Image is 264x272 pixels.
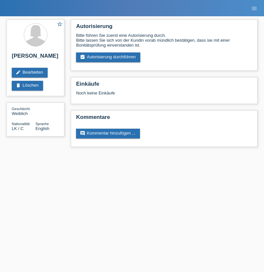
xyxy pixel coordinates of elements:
[12,106,36,116] div: Weiblich
[12,68,48,78] a: editBearbeiten
[76,114,252,124] h2: Kommentare
[80,54,85,60] i: assignment_turned_in
[16,83,21,88] i: delete
[76,91,252,100] div: Noch keine Einkäufe
[76,129,140,138] a: commentKommentar hinzufügen ...
[16,70,21,75] i: edit
[251,5,257,12] i: menu
[76,23,252,33] h2: Autorisierung
[12,122,30,126] span: Nationalität
[57,21,63,27] i: star_border
[76,52,140,62] a: assignment_turned_inAutorisierung durchführen
[12,107,30,111] span: Geschlecht
[248,6,261,10] a: menu
[12,81,43,91] a: deleteLöschen
[12,126,23,131] span: Sri Lanka / C / 01.05.2017
[36,122,49,126] span: Sprache
[12,53,59,63] h2: [PERSON_NAME]
[36,126,50,131] span: English
[80,131,85,136] i: comment
[76,81,252,91] h2: Einkäufe
[57,21,63,28] a: star_border
[76,33,252,48] div: Bitte führen Sie zuerst eine Autorisierung durch. Bitte lassen Sie sich von der Kundin vorab münd...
